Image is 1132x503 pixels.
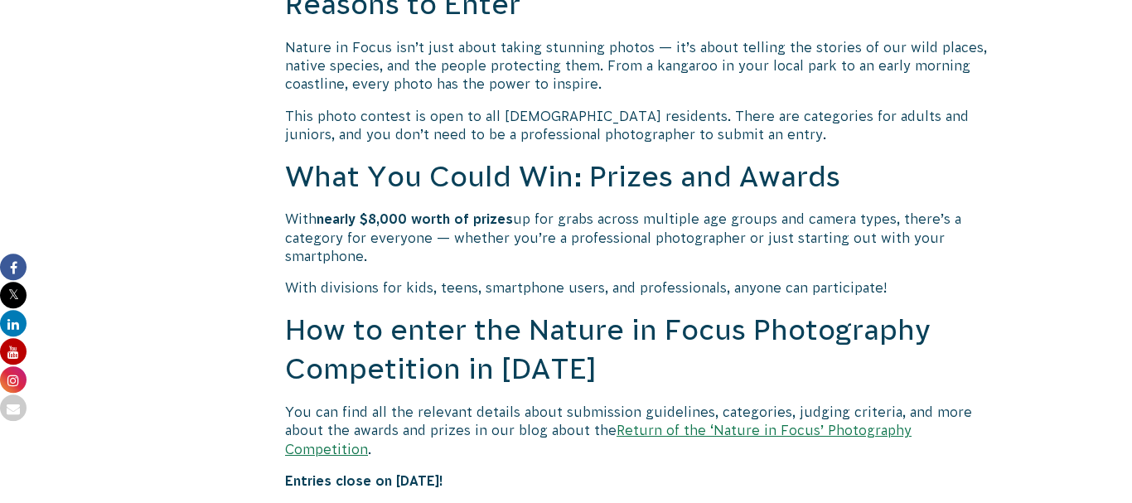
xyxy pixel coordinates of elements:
strong: nearly $8,000 worth of prizes [317,211,513,226]
p: This photo contest is open to all [DEMOGRAPHIC_DATA] residents. There are categories for adults a... [285,107,996,144]
p: Nature in Focus isn’t just about taking stunning photos — it’s about telling the stories of our w... [285,38,996,94]
a: Return of the ‘Nature in Focus’ Photography Competition [285,423,912,456]
strong: Entries close on [DATE]! [285,473,443,488]
p: With divisions for kids, teens, smartphone users, and professionals, anyone can participate! [285,278,996,297]
h2: What You Could Win: Prizes and Awards [285,157,996,197]
p: You can find all the relevant details about submission guidelines, categories, judging criteria, ... [285,403,996,458]
h2: How to enter the Nature in Focus Photography Competition in [DATE] [285,311,996,389]
p: With up for grabs across multiple age groups and camera types, there’s a category for everyone — ... [285,210,996,265]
